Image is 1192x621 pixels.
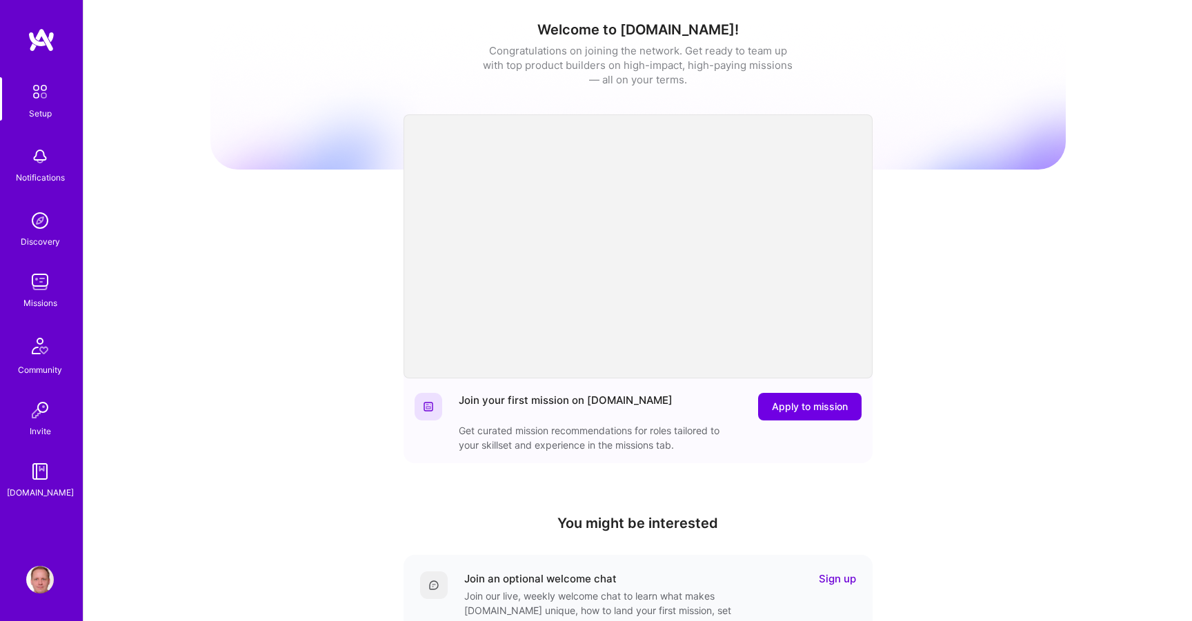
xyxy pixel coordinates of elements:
div: Setup [29,106,52,121]
img: Comment [428,580,439,591]
img: teamwork [26,268,54,296]
div: Join your first mission on [DOMAIN_NAME] [459,393,673,420]
div: [DOMAIN_NAME] [7,485,74,500]
img: Website [423,401,434,412]
img: setup [26,77,54,106]
img: bell [26,143,54,170]
div: Join an optional welcome chat [464,571,617,586]
div: Discovery [21,234,60,249]
a: User Avatar [23,566,57,593]
div: Notifications [16,170,65,185]
h1: Welcome to [DOMAIN_NAME]! [210,21,1066,38]
img: logo [28,28,55,52]
div: Missions [23,296,57,310]
span: Apply to mission [772,400,848,414]
iframe: video [404,114,873,378]
h4: You might be interested [404,515,873,531]
img: User Avatar [26,566,54,593]
img: Invite [26,396,54,424]
button: Apply to mission [758,393,862,420]
img: guide book [26,458,54,485]
div: Congratulations on joining the network. Get ready to team up with top product builders on high-im... [483,43,793,87]
div: Community [18,363,62,377]
a: Sign up [819,571,856,586]
div: Invite [30,424,51,438]
img: discovery [26,207,54,234]
img: Community [23,329,57,363]
div: Get curated mission recommendations for roles tailored to your skillset and experience in the mis... [459,423,735,452]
